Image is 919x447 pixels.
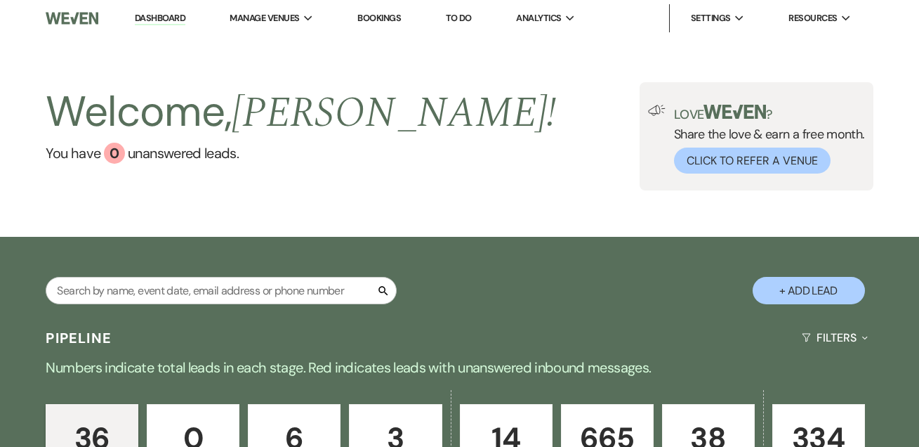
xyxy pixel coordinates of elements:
span: [PERSON_NAME] ! [232,81,556,145]
span: Resources [788,11,837,25]
a: To Do [446,12,472,24]
a: You have 0 unanswered leads. [46,143,556,164]
div: Share the love & earn a free month. [666,105,865,174]
button: + Add Lead [753,277,865,304]
div: 0 [104,143,125,164]
span: Analytics [516,11,561,25]
a: Dashboard [135,12,185,25]
span: Settings [691,11,731,25]
button: Filters [796,319,873,356]
a: Bookings [357,12,401,24]
img: weven-logo-green.svg [703,105,766,119]
p: Love ? [674,105,865,121]
span: Manage Venues [230,11,299,25]
img: Weven Logo [46,4,98,33]
h3: Pipeline [46,328,112,348]
button: Click to Refer a Venue [674,148,831,174]
input: Search by name, event date, email address or phone number [46,277,397,304]
img: loud-speaker-illustration.svg [648,105,666,116]
h2: Welcome, [46,82,556,143]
